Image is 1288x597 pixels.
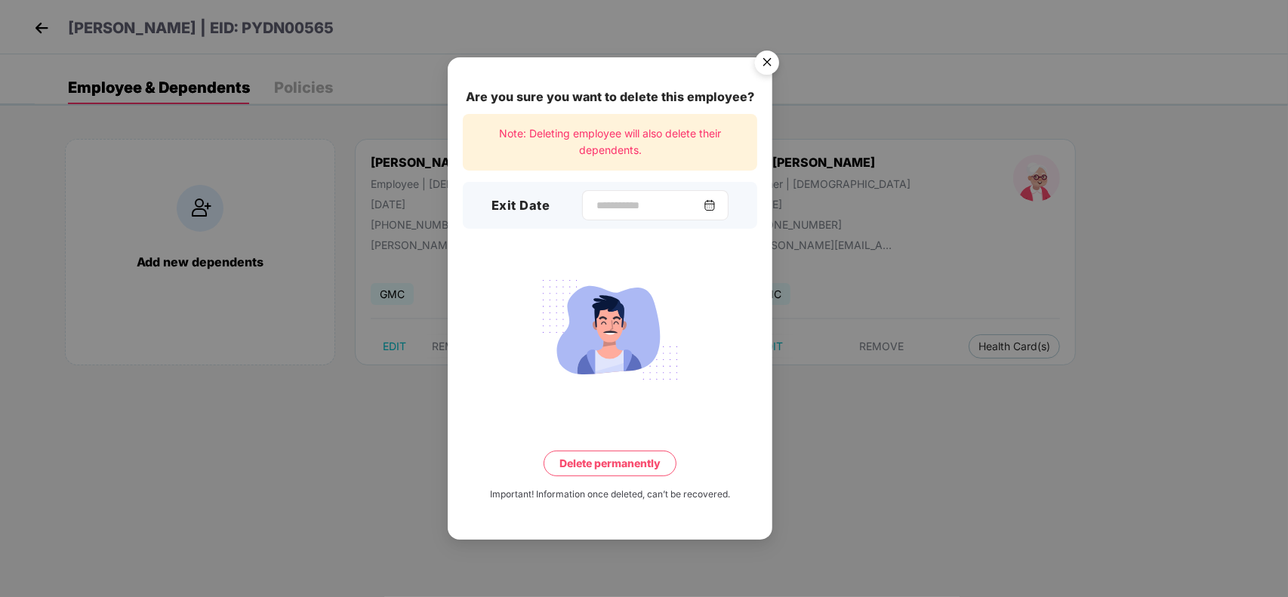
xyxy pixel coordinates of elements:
img: svg+xml;base64,PHN2ZyBpZD0iQ2FsZW5kYXItMzJ4MzIiIHhtbG5zPSJodHRwOi8vd3d3LnczLm9yZy8yMDAwL3N2ZyIgd2... [704,199,716,211]
div: Are you sure you want to delete this employee? [463,88,757,106]
img: svg+xml;base64,PHN2ZyB4bWxucz0iaHR0cDovL3d3dy53My5vcmcvMjAwMC9zdmciIHdpZHRoPSIyMjQiIGhlaWdodD0iMT... [525,271,695,389]
h3: Exit Date [491,196,550,216]
button: Delete permanently [544,451,676,476]
div: Important! Information once deleted, can’t be recovered. [490,488,730,502]
img: svg+xml;base64,PHN2ZyB4bWxucz0iaHR0cDovL3d3dy53My5vcmcvMjAwMC9zdmciIHdpZHRoPSI1NiIgaGVpZ2h0PSI1Ni... [746,44,788,86]
button: Close [746,43,787,84]
div: Note: Deleting employee will also delete their dependents. [463,114,757,171]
